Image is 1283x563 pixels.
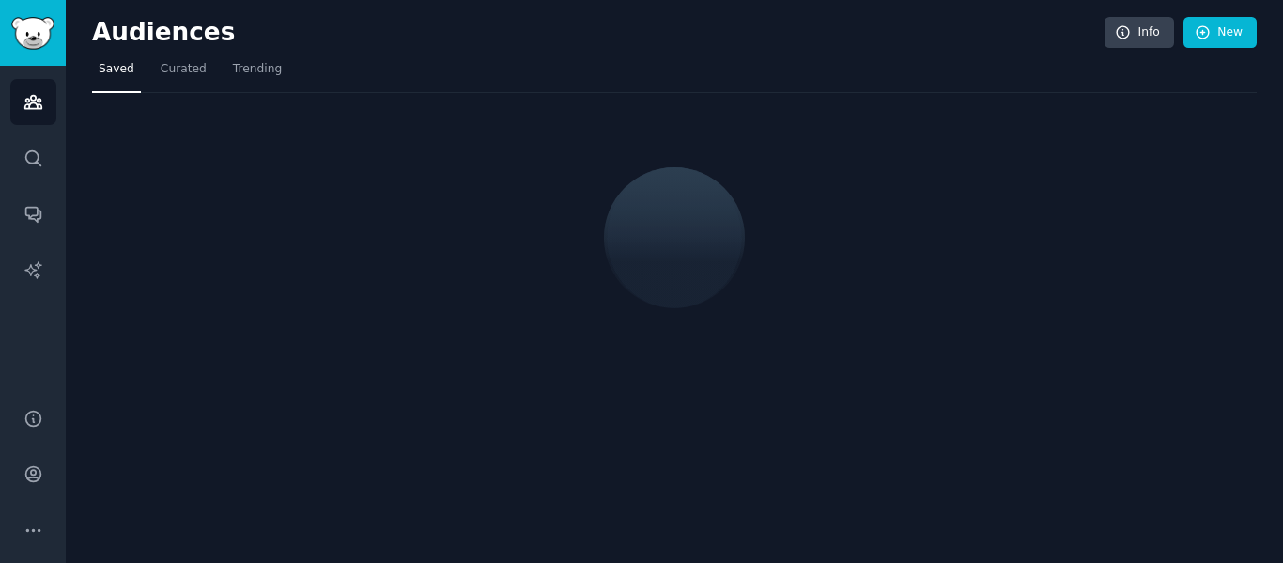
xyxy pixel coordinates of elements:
a: New [1183,17,1257,49]
a: Curated [154,55,213,93]
a: Trending [226,55,288,93]
a: Saved [92,55,141,93]
img: GummySearch logo [11,17,54,50]
span: Curated [161,61,207,78]
span: Trending [233,61,282,78]
h2: Audiences [92,18,1105,48]
a: Info [1105,17,1174,49]
span: Saved [99,61,134,78]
